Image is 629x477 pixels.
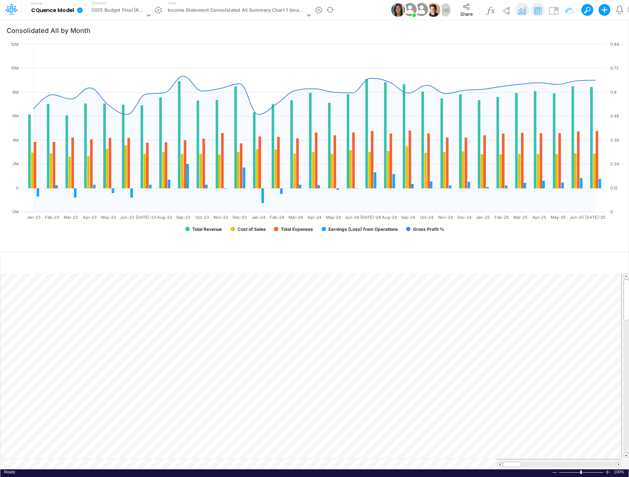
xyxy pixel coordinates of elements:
[252,215,265,220] text: Jan-24
[176,215,190,220] text: Sep-23
[615,5,624,14] a: Notifications
[532,215,546,220] text: Apr-25
[454,1,479,19] button: Share
[120,215,134,220] text: Jun-23
[281,226,313,232] text: Total Expenses
[585,215,606,220] text: [DATE]-25
[64,215,78,220] text: Mar-23
[610,185,618,191] text: 0.12
[326,215,341,220] text: May-24
[12,113,19,119] text: 6M
[45,215,59,220] text: Feb-23
[610,90,617,95] text: 0.6
[551,215,566,220] text: May-25
[610,209,613,214] text: 0
[6,23,550,38] input: Type a title here
[11,42,19,47] text: 12M
[360,215,381,220] text: [DATE]-24
[513,215,528,220] text: Mar-25
[213,215,228,220] text: Nov-23
[16,185,19,191] text: 0
[31,1,42,6] label: Model
[31,7,74,14] b: CQuence Model
[12,161,19,166] text: 2M
[7,255,469,270] input: Type a title here
[345,215,359,220] text: Jun-24
[457,215,472,220] text: Dec-24
[270,215,284,220] text: Feb-24
[604,469,610,475] div: Zoom In
[442,8,449,12] span: + 25
[168,0,176,6] label: View
[420,215,433,220] text: Oct-24
[610,161,619,166] text: 0.24
[12,90,19,95] text: 8M
[610,65,619,71] text: 0.72
[614,469,625,475] div: Zoom level
[382,215,397,220] text: Aug-24
[12,138,19,143] text: 4M
[101,215,116,220] text: May-23
[11,209,19,214] text: -2M
[391,3,405,17] img: User Image Icon
[413,1,430,18] img: User Image Icon
[27,215,41,220] text: Jan-23
[476,215,490,220] text: Jan-25
[308,215,321,220] text: Apr-24
[610,42,619,47] text: 0.84
[460,11,473,16] span: Share
[4,470,15,474] span: Ready
[192,226,222,232] text: Total Revenue
[328,226,398,232] text: Earnings (Loss) from Operations
[11,65,19,71] text: 10M
[289,215,303,220] text: Mar-24
[427,3,440,17] img: User Image Icon
[4,469,15,475] div: In Ready mode
[157,215,172,220] text: Aug-23
[91,7,145,15] div: 2025 Budget Final [Active]
[610,138,619,143] text: 0.36
[136,215,156,220] text: [DATE]-23
[402,1,418,18] img: User Image Icon
[196,215,209,220] text: Oct-23
[559,469,604,475] div: Zoom
[438,215,453,220] text: Nov-24
[168,7,305,15] div: Income Statement Consolidated All Summary Chart 1 (example)
[238,226,266,232] text: Cost of Sales
[232,215,247,220] text: Dec-23
[495,215,509,220] text: Feb-25
[580,470,582,474] div: Zoom
[413,226,444,232] text: Gross Profit %
[552,470,558,475] div: Zoom Out
[401,215,415,220] text: Sep-24
[570,215,584,220] text: Jun-25
[83,215,97,220] text: Apr-23
[92,0,107,6] label: Scenario
[610,113,619,119] text: 0.48
[614,469,625,475] span: 100%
